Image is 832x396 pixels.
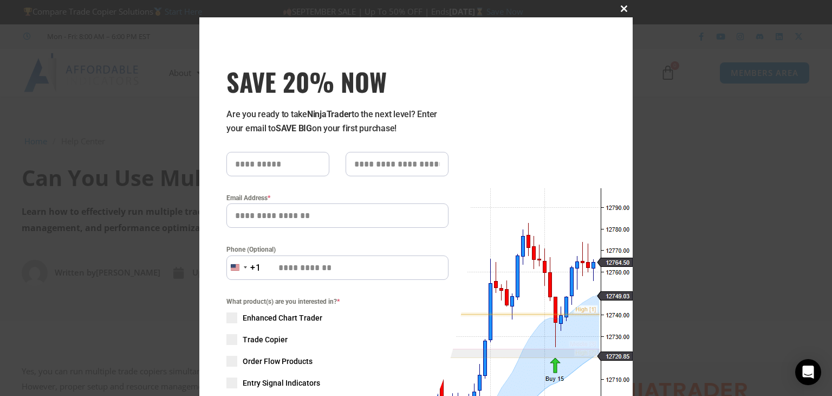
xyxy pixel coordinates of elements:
[243,356,313,367] span: Order Flow Products
[226,312,448,323] label: Enhanced Chart Trader
[226,193,448,203] label: Email Address
[276,123,312,133] strong: SAVE BIG
[243,378,320,388] span: Entry Signal Indicators
[226,107,448,136] p: Are you ready to take to the next level? Enter your email to on your first purchase!
[226,256,261,280] button: Selected country
[226,378,448,388] label: Entry Signal Indicators
[307,109,352,119] strong: NinjaTrader
[226,66,448,97] h3: SAVE 20% NOW
[226,356,448,367] label: Order Flow Products
[226,296,448,307] span: What product(s) are you interested in?
[795,359,821,385] div: Open Intercom Messenger
[226,244,448,255] label: Phone (Optional)
[226,334,448,345] label: Trade Copier
[243,312,322,323] span: Enhanced Chart Trader
[250,261,261,275] div: +1
[243,334,288,345] span: Trade Copier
